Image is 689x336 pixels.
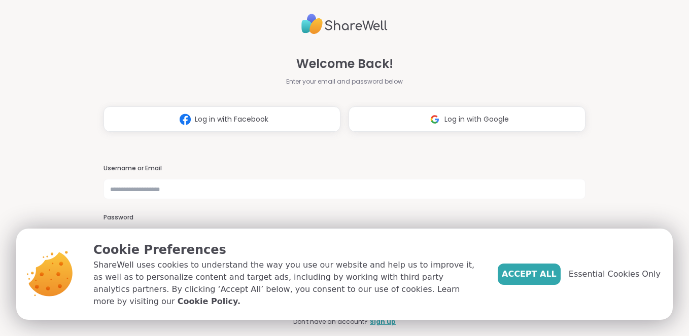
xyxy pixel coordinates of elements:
[425,110,444,129] img: ShareWell Logomark
[370,317,396,326] a: Sign up
[178,295,240,308] a: Cookie Policy.
[104,106,340,132] button: Log in with Facebook
[301,10,388,39] img: ShareWell Logo
[293,317,368,326] span: Don't have an account?
[176,110,195,129] img: ShareWell Logomark
[93,241,481,259] p: Cookie Preferences
[296,55,393,73] span: Welcome Back!
[286,77,403,86] span: Enter your email and password below
[104,213,586,222] h3: Password
[569,268,661,280] span: Essential Cookies Only
[93,259,481,308] p: ShareWell uses cookies to understand the way you use our website and help us to improve it, as we...
[498,264,561,285] button: Accept All
[349,106,585,132] button: Log in with Google
[195,114,268,125] span: Log in with Facebook
[502,268,557,280] span: Accept All
[104,164,586,173] h3: Username or Email
[444,114,509,125] span: Log in with Google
